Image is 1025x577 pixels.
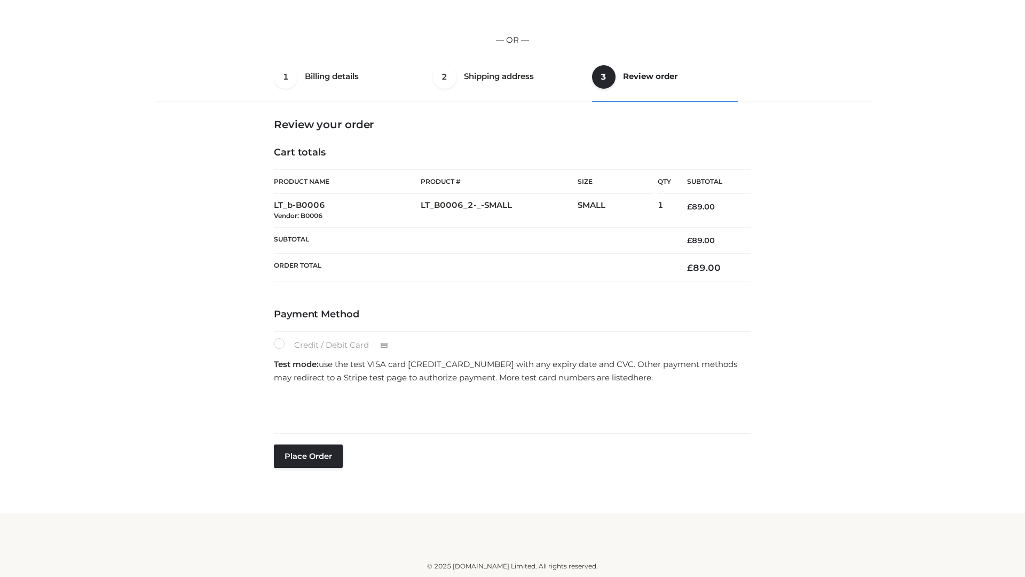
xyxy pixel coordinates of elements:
th: Size [578,170,652,194]
th: Order Total [274,254,671,282]
div: © 2025 [DOMAIN_NAME] Limited. All rights reserved. [159,561,866,572]
th: Product # [421,169,578,194]
span: £ [687,202,692,212]
td: 1 [658,194,671,228]
th: Subtotal [671,170,751,194]
a: here [633,372,651,383]
span: £ [687,262,693,273]
bdi: 89.00 [687,262,721,273]
span: £ [687,236,692,245]
h3: Review your order [274,118,751,131]
h4: Payment Method [274,309,751,321]
td: SMALL [578,194,658,228]
p: use the test VISA card [CREDIT_CARD_NUMBER] with any expiry date and CVC. Other payment methods m... [274,357,751,385]
th: Subtotal [274,227,671,253]
strong: Test mode: [274,359,319,369]
td: LT_B0006_2-_-SMALL [421,194,578,228]
img: Credit / Debit Card [374,339,394,352]
td: LT_b-B0006 [274,194,421,228]
small: Vendor: B0006 [274,212,322,220]
p: — OR — [159,33,866,47]
th: Qty [658,169,671,194]
label: Credit / Debit Card [274,338,399,352]
th: Product Name [274,169,421,194]
bdi: 89.00 [687,236,715,245]
iframe: Secure payment input frame [272,388,749,427]
bdi: 89.00 [687,202,715,212]
button: Place order [274,445,343,468]
h4: Cart totals [274,147,751,159]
